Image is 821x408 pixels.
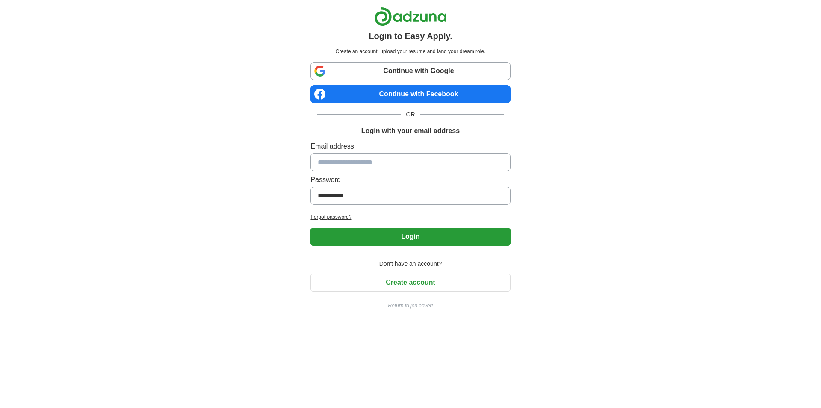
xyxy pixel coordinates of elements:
img: Adzuna logo [374,7,447,26]
label: Password [310,175,510,185]
button: Login [310,228,510,246]
p: Create an account, upload your resume and land your dream role. [312,48,508,55]
span: Don't have an account? [374,259,447,268]
a: Return to job advert [310,302,510,310]
button: Create account [310,274,510,292]
a: Continue with Google [310,62,510,80]
label: Email address [310,141,510,152]
a: Continue with Facebook [310,85,510,103]
a: Forgot password? [310,213,510,221]
h1: Login with your email address [361,126,460,136]
a: Create account [310,279,510,286]
h1: Login to Easy Apply. [369,30,452,42]
span: OR [401,110,420,119]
